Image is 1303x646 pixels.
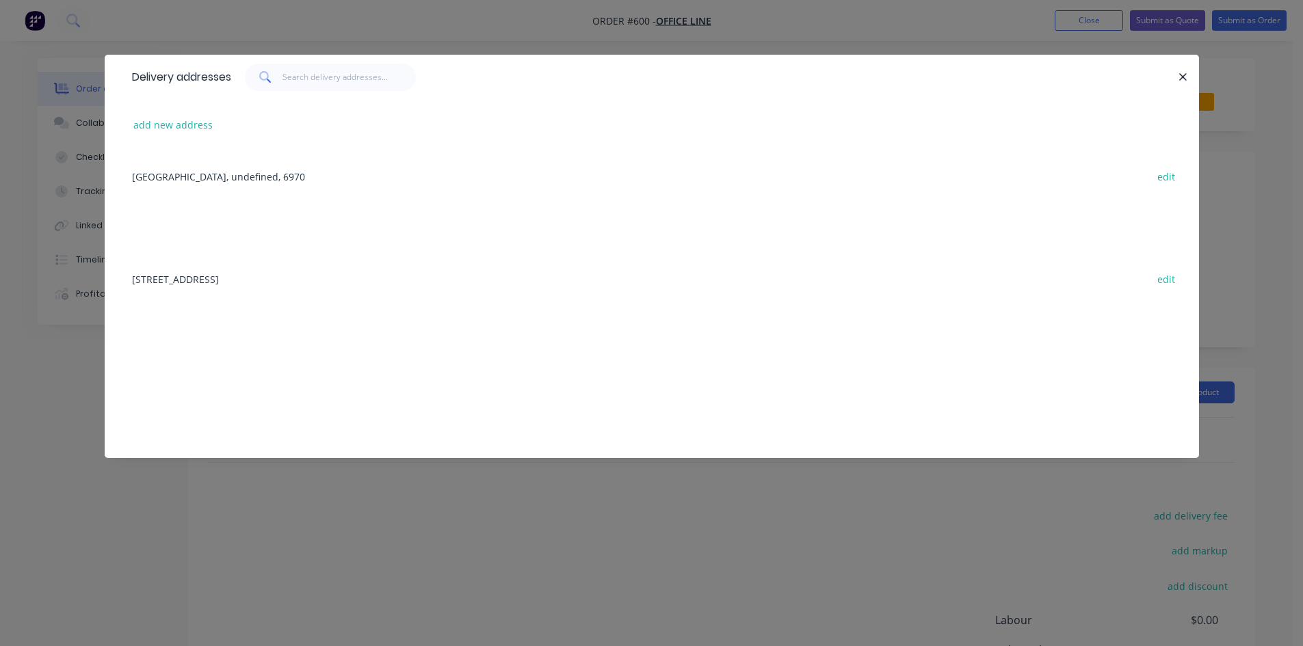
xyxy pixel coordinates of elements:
[1150,269,1183,288] button: edit
[1150,167,1183,185] button: edit
[125,150,1179,202] div: [GEOGRAPHIC_DATA], undefined, 6970
[127,116,220,134] button: add new address
[125,253,1179,304] div: [STREET_ADDRESS]
[125,55,231,99] div: Delivery addresses
[282,64,416,91] input: Search delivery addresses...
